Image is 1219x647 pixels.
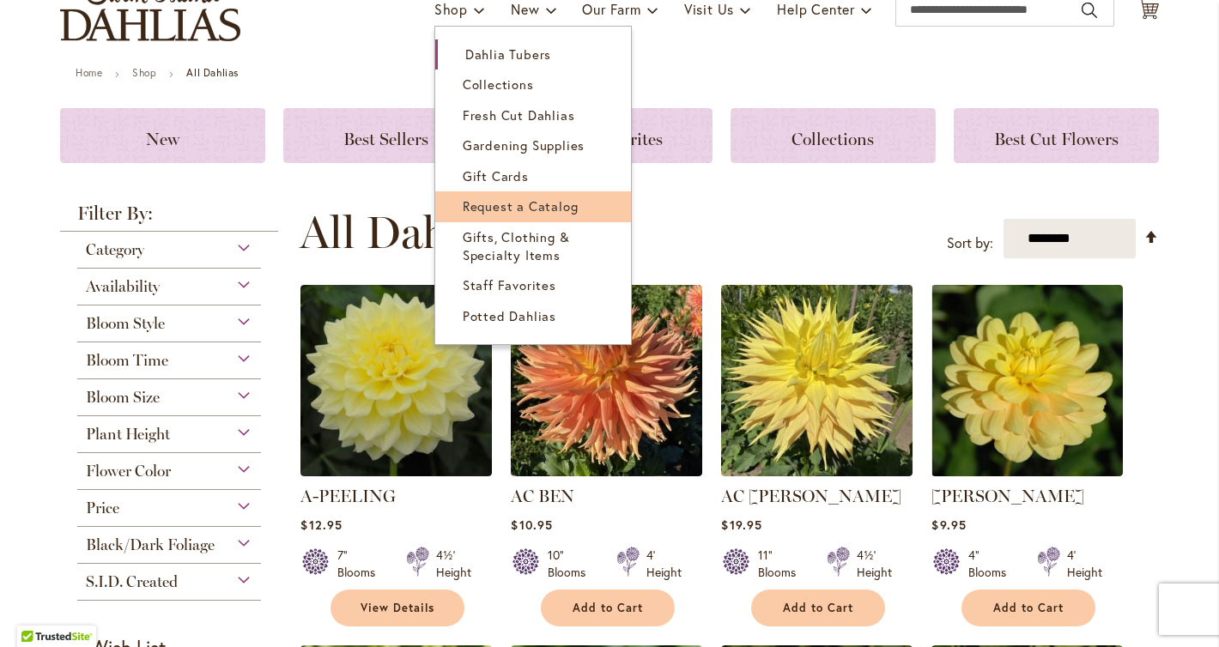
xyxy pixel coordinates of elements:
[463,228,570,263] span: Gifts, Clothing & Specialty Items
[463,276,556,293] span: Staff Favorites
[463,76,534,93] span: Collections
[931,517,966,533] span: $9.95
[511,517,552,533] span: $10.95
[463,197,579,215] span: Request a Catalog
[86,388,160,407] span: Bloom Size
[931,285,1123,476] img: AHOY MATEY
[60,108,265,163] a: New
[721,285,913,476] img: AC Jeri
[758,547,806,581] div: 11" Blooms
[86,314,165,333] span: Bloom Style
[86,425,170,444] span: Plant Height
[721,517,761,533] span: $19.95
[573,601,643,615] span: Add to Cart
[76,66,102,79] a: Home
[86,240,144,259] span: Category
[300,486,396,506] a: A-PEELING
[931,486,1084,506] a: [PERSON_NAME]
[463,106,575,124] span: Fresh Cut Dahlias
[436,547,471,581] div: 4½' Height
[857,547,892,581] div: 4½' Height
[300,207,514,258] span: All Dahlias
[463,136,585,154] span: Gardening Supplies
[60,204,278,232] strong: Filter By:
[993,601,1064,615] span: Add to Cart
[283,108,488,163] a: Best Sellers
[86,499,119,517] span: Price
[994,129,1119,149] span: Best Cut Flowers
[13,586,61,634] iframe: Launch Accessibility Center
[947,227,993,259] label: Sort by:
[961,590,1095,626] button: Add to Cart
[541,590,675,626] button: Add to Cart
[86,351,168,370] span: Bloom Time
[511,486,574,506] a: AC BEN
[968,547,1016,581] div: 4" Blooms
[331,590,464,626] a: View Details
[721,486,901,506] a: AC [PERSON_NAME]
[343,129,428,149] span: Best Sellers
[186,66,239,79] strong: All Dahlias
[337,547,385,581] div: 7" Blooms
[300,285,492,476] img: A-Peeling
[721,463,913,480] a: AC Jeri
[300,517,342,533] span: $12.95
[1067,547,1102,581] div: 4' Height
[463,307,556,324] span: Potted Dahlias
[435,161,631,191] a: Gift Cards
[146,129,179,149] span: New
[783,601,853,615] span: Add to Cart
[300,463,492,480] a: A-Peeling
[511,463,702,480] a: AC BEN
[86,277,160,296] span: Availability
[954,108,1159,163] a: Best Cut Flowers
[731,108,936,163] a: Collections
[132,66,156,79] a: Shop
[931,463,1123,480] a: AHOY MATEY
[646,547,682,581] div: 4' Height
[86,535,215,554] span: Black/Dark Foliage
[511,285,702,476] img: AC BEN
[751,590,885,626] button: Add to Cart
[548,547,596,581] div: 10" Blooms
[86,572,178,591] span: S.I.D. Created
[86,462,171,481] span: Flower Color
[465,45,551,63] span: Dahlia Tubers
[361,601,434,615] span: View Details
[791,129,874,149] span: Collections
